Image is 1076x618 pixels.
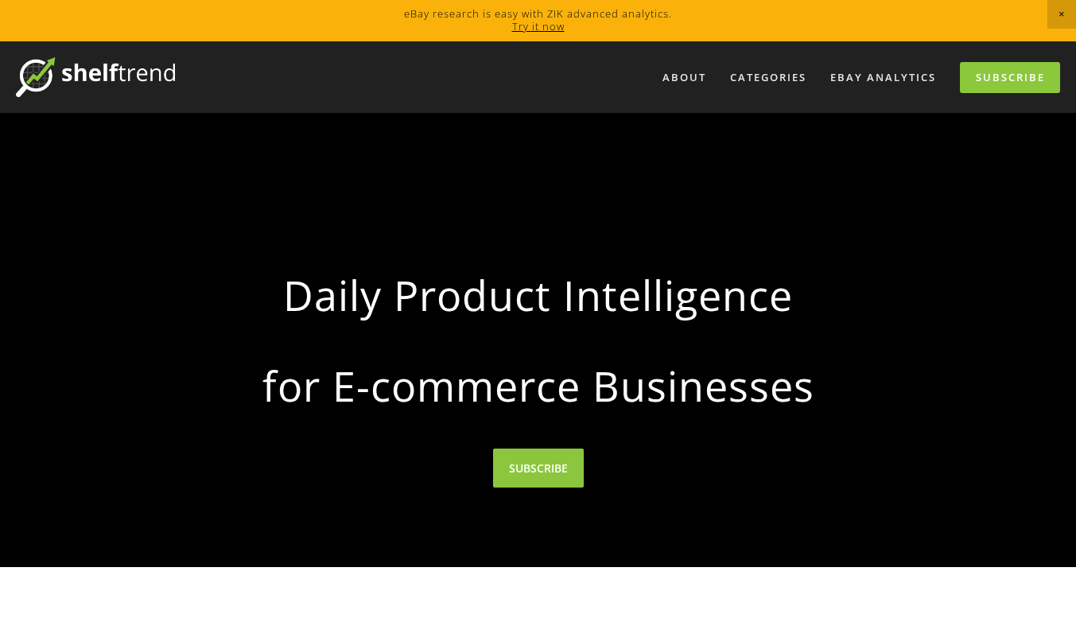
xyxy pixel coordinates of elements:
[720,64,817,91] div: Categories
[493,449,584,488] a: SUBSCRIBE
[16,57,175,97] img: ShelfTrend
[652,64,717,91] a: About
[820,64,946,91] a: eBay Analytics
[512,19,565,33] a: Try it now
[184,348,893,423] strong: for E-commerce Businesses
[960,62,1060,93] a: Subscribe
[184,258,893,332] strong: Daily Product Intelligence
